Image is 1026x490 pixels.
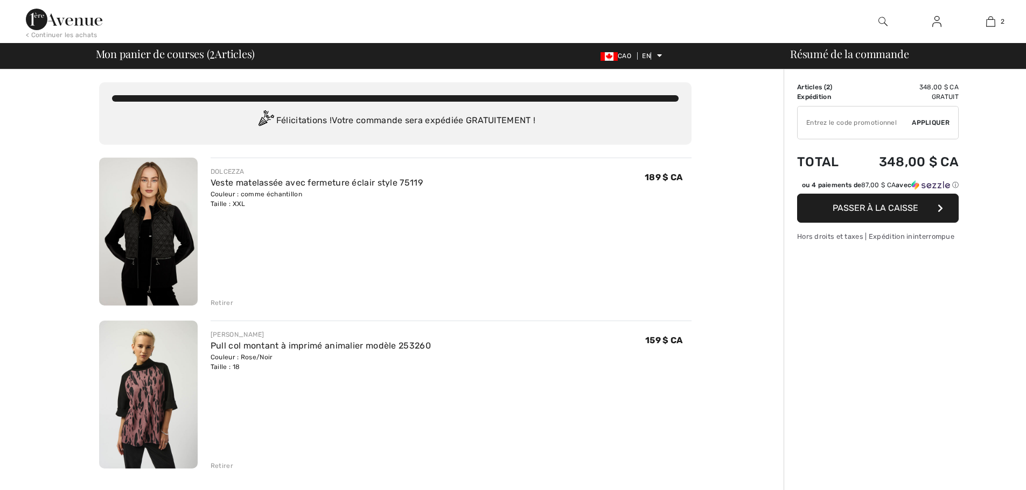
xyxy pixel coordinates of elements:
[211,340,431,351] a: Pull col montant à imprimé animalier modèle 253260
[797,180,959,194] div: ou 4 paiements de87,00 $ CAavecSezzle Cliquez pour en savoir plus sur Sezzle
[332,115,535,125] font: Votre commande sera expédiée GRATUITEMENT !
[879,154,959,169] font: 348,00 $ CA
[645,335,682,345] font: 159 $ CA
[833,203,918,213] font: Passer à la caisse
[878,15,888,28] img: rechercher sur le site
[797,154,839,169] font: Total
[645,172,682,182] font: 189 $ CA
[802,180,959,190] div: ou 4 paiements de avec
[211,200,246,208] font: Taille : XXL
[276,115,332,125] font: Félicitations !
[912,119,950,126] font: Appliquer
[255,110,276,132] img: Congratulation2.svg
[861,181,896,189] span: 87,00 $ CA
[924,15,950,29] a: Se connecter
[932,93,959,101] font: Gratuit
[601,52,618,61] img: Dollar canadien
[1001,18,1004,25] font: 2
[618,52,631,60] font: CAO
[211,190,302,198] font: Couleur : comme échantillon
[798,106,912,139] input: Code promotionnel
[797,232,954,240] font: Hors droits et taxes | Expédition ininterrompue
[826,83,830,91] font: 2
[932,15,941,28] img: Mes informations
[211,168,244,175] font: DOLCEZZA
[99,158,198,306] img: Veste matelassée avec fermeture éclair style 75119
[99,321,198,468] img: Pull col montant à imprimé animalier modèle 253260
[964,15,1017,28] a: 2
[210,43,215,62] font: 2
[797,194,959,223] button: Passer à la caisse
[211,462,233,470] font: Retirer
[642,52,651,60] font: EN
[790,46,909,61] font: Résumé de la commande
[986,15,995,28] img: Mon sac
[911,180,950,190] img: Sezzle
[211,353,273,361] font: Couleur : Rose/Noir
[797,83,826,91] font: Articles (
[211,363,240,371] font: Taille : 18
[919,83,959,91] font: 348,00 $ CA
[797,93,831,101] font: Expédition
[26,31,97,39] font: < Continuer les achats
[830,83,832,91] font: )
[26,9,102,30] img: 1ère Avenue
[96,46,210,61] font: Mon panier de courses (
[211,331,264,338] font: [PERSON_NAME]
[211,177,423,188] a: Veste matelassée avec fermeture éclair style 75119
[211,299,233,307] font: Retirer
[215,46,255,61] font: Articles)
